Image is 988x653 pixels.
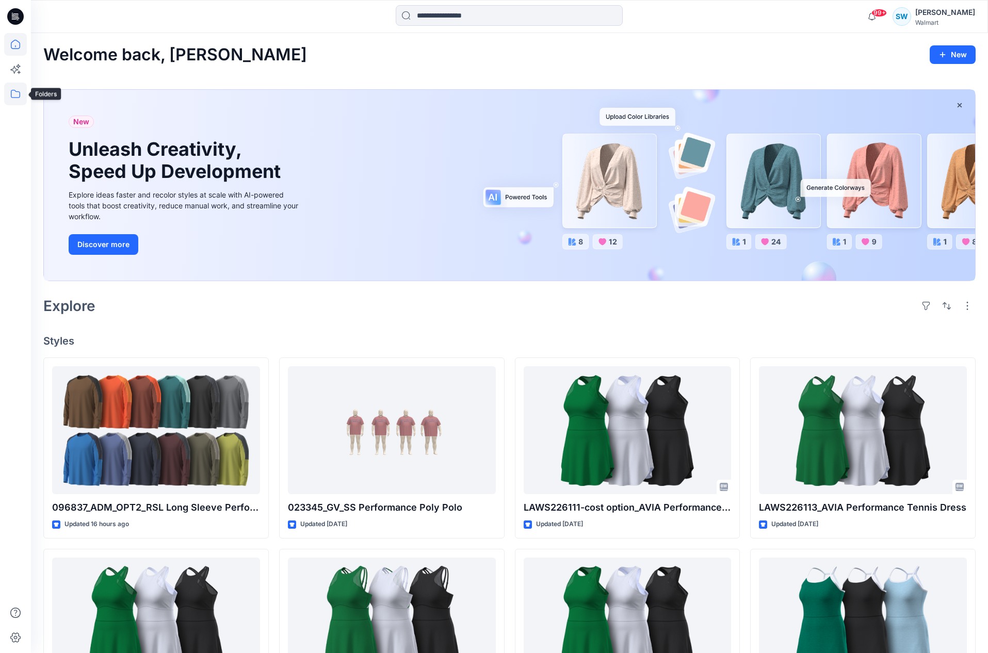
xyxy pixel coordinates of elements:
a: LAWS226111-cost option_AVIA Performance Tennis Dress [524,366,732,494]
a: Discover more [69,234,301,255]
h1: Unleash Creativity, Speed Up Development [69,138,285,183]
p: Updated [DATE] [536,519,583,530]
p: LAWS226111-cost option_AVIA Performance Tennis Dress [524,500,732,515]
a: 023345_GV_SS Performance Poly Polo [288,366,496,494]
p: 096837_ADM_OPT2_RSL Long Sleeve Performance Tee [52,500,260,515]
button: Discover more [69,234,138,255]
div: Explore ideas faster and recolor styles at scale with AI-powered tools that boost creativity, red... [69,189,301,222]
p: Updated 16 hours ago [64,519,129,530]
a: 096837_ADM_OPT2_RSL Long Sleeve Performance Tee [52,366,260,494]
h2: Welcome back, [PERSON_NAME] [43,45,307,64]
a: LAWS226113_AVIA Performance Tennis Dress [759,366,967,494]
h2: Explore [43,298,95,314]
p: LAWS226113_AVIA Performance Tennis Dress [759,500,967,515]
div: Walmart [915,19,975,26]
div: [PERSON_NAME] [915,6,975,19]
p: Updated [DATE] [771,519,818,530]
span: New [73,116,89,128]
span: 99+ [871,9,887,17]
button: New [930,45,976,64]
div: SW [893,7,911,26]
p: Updated [DATE] [300,519,347,530]
p: 023345_GV_SS Performance Poly Polo [288,500,496,515]
h4: Styles [43,335,976,347]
